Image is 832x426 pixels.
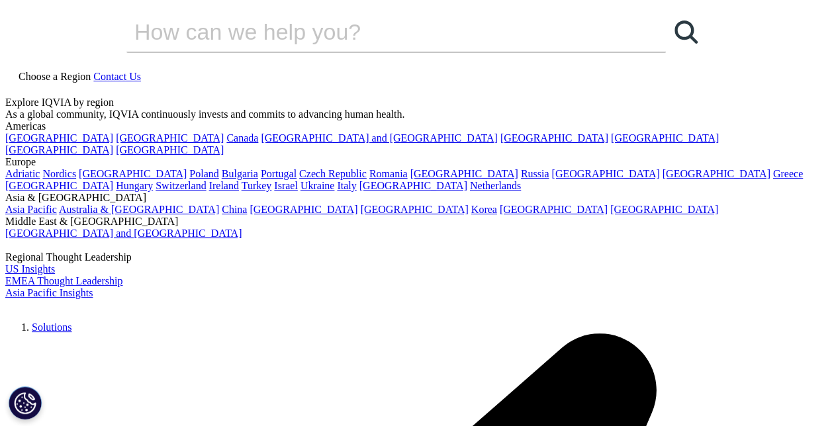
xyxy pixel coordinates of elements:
[126,12,628,52] input: Search
[299,168,367,179] a: Czech Republic
[663,168,770,179] a: [GEOGRAPHIC_DATA]
[5,263,55,275] a: US Insights
[59,204,219,215] a: Australia & [GEOGRAPHIC_DATA]
[674,21,698,44] svg: Search
[5,168,40,179] a: Adriatic
[226,132,258,144] a: Canada
[9,386,42,419] button: Cookie Settings
[242,180,272,191] a: Turkey
[410,168,518,179] a: [GEOGRAPHIC_DATA]
[5,228,242,239] a: [GEOGRAPHIC_DATA] and [GEOGRAPHIC_DATA]
[359,180,467,191] a: [GEOGRAPHIC_DATA]
[189,168,218,179] a: Poland
[274,180,298,191] a: Israel
[5,156,827,168] div: Europe
[79,168,187,179] a: [GEOGRAPHIC_DATA]
[222,168,258,179] a: Bulgaria
[500,204,608,215] a: [GEOGRAPHIC_DATA]
[116,132,224,144] a: [GEOGRAPHIC_DATA]
[500,132,608,144] a: [GEOGRAPHIC_DATA]
[5,287,93,298] a: Asia Pacific Insights
[93,71,141,82] a: Contact Us
[5,180,113,191] a: [GEOGRAPHIC_DATA]
[361,204,469,215] a: [GEOGRAPHIC_DATA]
[209,180,239,191] a: Ireland
[5,120,827,132] div: Americas
[337,180,356,191] a: Italy
[470,180,521,191] a: Netherlands
[261,168,297,179] a: Portugal
[369,168,408,179] a: Romania
[5,275,122,286] a: EMEA Thought Leadership
[116,144,224,155] a: [GEOGRAPHIC_DATA]
[156,180,206,191] a: Switzerland
[5,192,827,204] div: Asia & [GEOGRAPHIC_DATA]
[5,108,827,120] div: As a global community, IQVIA continuously invests and commits to advancing human health.
[5,216,827,228] div: Middle East & [GEOGRAPHIC_DATA]
[222,204,247,215] a: China
[19,71,91,82] span: Choose a Region
[42,168,76,179] a: Nordics
[250,204,357,215] a: [GEOGRAPHIC_DATA]
[610,204,718,215] a: [GEOGRAPHIC_DATA]
[471,204,497,215] a: Korea
[116,180,153,191] a: Hungary
[32,321,71,333] a: Solutions
[261,132,497,144] a: [GEOGRAPHIC_DATA] and [GEOGRAPHIC_DATA]
[5,132,113,144] a: [GEOGRAPHIC_DATA]
[5,204,57,215] a: Asia Pacific
[611,132,719,144] a: [GEOGRAPHIC_DATA]
[5,144,113,155] a: [GEOGRAPHIC_DATA]
[666,12,706,52] a: Search
[521,168,549,179] a: Russia
[300,180,335,191] a: Ukraine
[773,168,803,179] a: Greece
[5,251,827,263] div: Regional Thought Leadership
[551,168,659,179] a: [GEOGRAPHIC_DATA]
[5,97,827,108] div: Explore IQVIA by region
